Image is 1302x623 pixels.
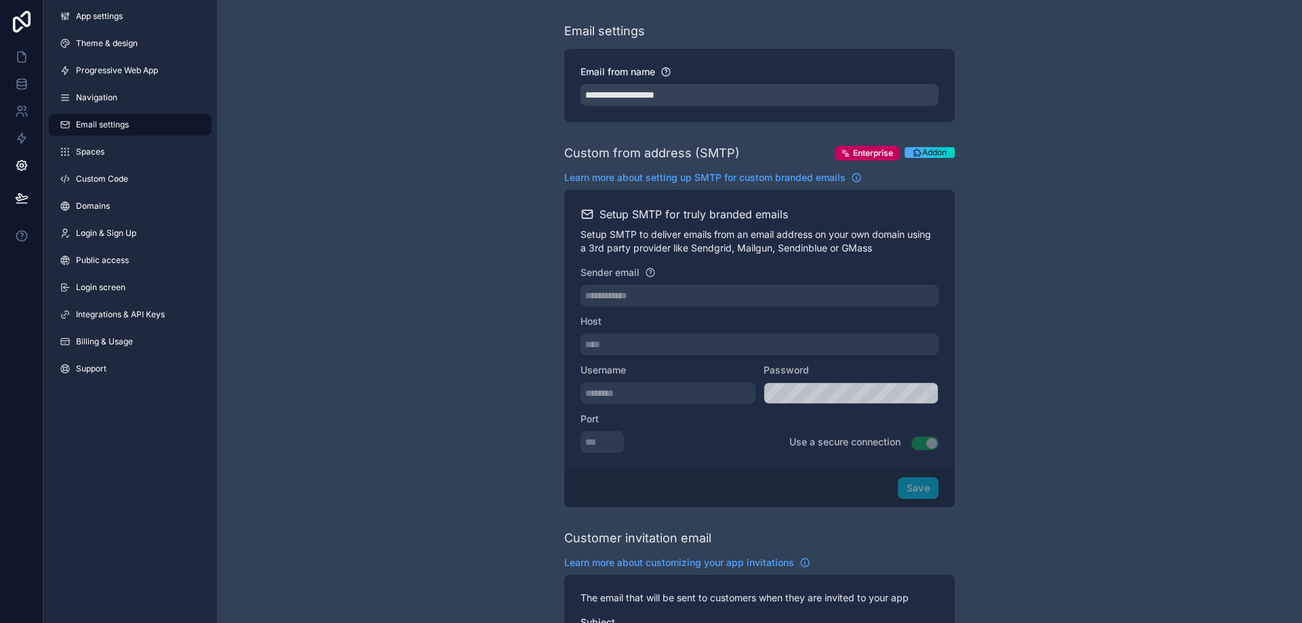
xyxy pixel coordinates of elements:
span: Navigation [76,92,117,103]
span: Enterprise [853,148,893,159]
h2: Setup SMTP for truly branded emails [599,206,788,222]
span: Use a secure connection [789,436,901,447]
span: Password [764,364,809,376]
span: Login screen [76,282,125,293]
span: Email settings [76,119,129,130]
a: Addon [905,145,955,161]
span: Public access [76,255,129,266]
div: Email settings [564,22,645,41]
a: Support [49,358,212,380]
p: The email that will be sent to customers when they are invited to your app [580,591,939,605]
span: Port [580,413,599,424]
span: Progressive Web App [76,65,158,76]
a: Theme & design [49,33,212,54]
span: Spaces [76,146,104,157]
a: Domains [49,195,212,217]
a: Learn more about setting up SMTP for custom branded emails [564,171,862,184]
span: Learn more about customizing your app invitations [564,556,794,569]
a: Progressive Web App [49,60,212,81]
a: Billing & Usage [49,331,212,353]
a: Navigation [49,87,212,108]
span: Sender email [580,266,639,278]
span: Username [580,364,626,376]
a: Integrations & API Keys [49,304,212,325]
a: Spaces [49,141,212,163]
span: Addon [922,147,947,158]
a: Login screen [49,277,212,298]
a: Login & Sign Up [49,222,212,244]
span: Support [76,363,106,374]
div: Custom from address (SMTP) [564,144,740,163]
span: Domains [76,201,110,212]
a: Custom Code [49,168,212,190]
div: Customer invitation email [564,529,711,548]
span: App settings [76,11,123,22]
span: Custom Code [76,174,128,184]
span: Login & Sign Up [76,228,136,239]
a: App settings [49,5,212,27]
p: Setup SMTP to deliver emails from an email address on your own domain using a 3rd party provider ... [580,228,939,255]
span: Billing & Usage [76,336,133,347]
span: Integrations & API Keys [76,309,165,320]
a: Public access [49,249,212,271]
a: Email settings [49,114,212,136]
span: Learn more about setting up SMTP for custom branded emails [564,171,846,184]
span: Email from name [580,66,655,77]
span: Host [580,315,601,327]
a: Learn more about customizing your app invitations [564,556,810,569]
span: Theme & design [76,38,138,49]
